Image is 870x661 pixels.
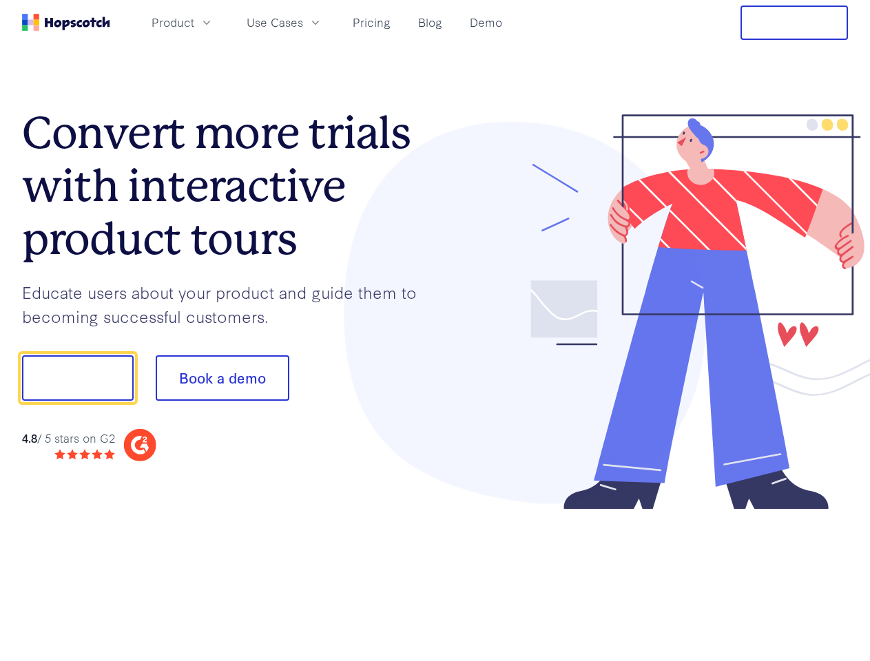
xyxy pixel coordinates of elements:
a: Home [22,14,110,31]
p: Educate users about your product and guide them to becoming successful customers. [22,280,435,328]
button: Book a demo [156,355,289,401]
a: Pricing [347,11,396,34]
button: Use Cases [238,11,331,34]
span: Product [152,14,194,31]
button: Show me! [22,355,134,401]
button: Free Trial [740,6,848,40]
strong: 4.8 [22,430,37,445]
span: Use Cases [247,14,303,31]
h1: Convert more trials with interactive product tours [22,107,435,265]
a: Blog [413,11,448,34]
button: Product [143,11,222,34]
a: Demo [464,11,508,34]
div: / 5 stars on G2 [22,430,115,447]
